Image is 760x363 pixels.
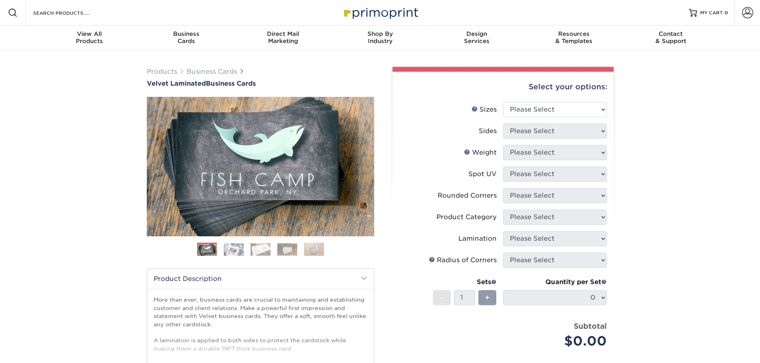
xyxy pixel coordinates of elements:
[509,332,607,351] div: $0.00
[429,255,497,265] div: Radius of Corners
[332,30,428,45] div: Industry
[147,269,374,289] h2: Product Description
[147,80,206,87] span: Velvet Laminated
[436,212,497,222] div: Product Category
[525,26,622,51] a: Resources& Templates
[32,8,110,18] input: SEARCH PRODUCTS.....
[138,30,235,37] span: Business
[433,277,497,287] div: Sets
[138,26,235,51] a: BusinessCards
[458,234,497,243] div: Lamination
[525,30,622,45] div: & Templates
[468,169,497,179] div: Spot UV
[251,243,270,255] img: Business Cards 03
[332,30,428,37] span: Shop By
[235,30,332,37] span: Direct Mail
[41,30,138,45] div: Products
[622,30,719,45] div: & Support
[438,191,497,200] div: Rounded Corners
[277,243,297,255] img: Business Cards 04
[147,80,374,87] h1: Business Cards
[224,243,244,255] img: Business Cards 02
[472,105,497,114] div: Sizes
[428,30,525,45] div: Services
[340,4,420,21] img: Primoprint
[503,277,607,287] div: Quantity per Set
[304,242,324,256] img: Business Cards 05
[147,80,374,87] a: Velvet LaminatedBusiness Cards
[485,292,490,304] span: +
[622,26,719,51] a: Contact& Support
[399,72,607,102] div: Select your options:
[41,26,138,51] a: View AllProducts
[41,30,138,37] span: View All
[147,53,374,280] img: Velvet Laminated 01
[700,10,723,16] span: MY CART
[464,148,497,157] div: Weight
[332,26,428,51] a: Shop ByIndustry
[235,26,332,51] a: Direct MailMarketing
[574,322,607,330] strong: Subtotal
[428,30,525,37] span: Design
[724,10,728,16] span: 0
[138,30,235,45] div: Cards
[428,26,525,51] a: DesignServices
[187,68,237,75] a: Business Cards
[525,30,622,37] span: Resources
[197,240,217,260] img: Business Cards 01
[235,30,332,45] div: Marketing
[147,68,177,75] a: Products
[440,292,444,304] span: -
[479,126,497,136] div: Sides
[622,30,719,37] span: Contact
